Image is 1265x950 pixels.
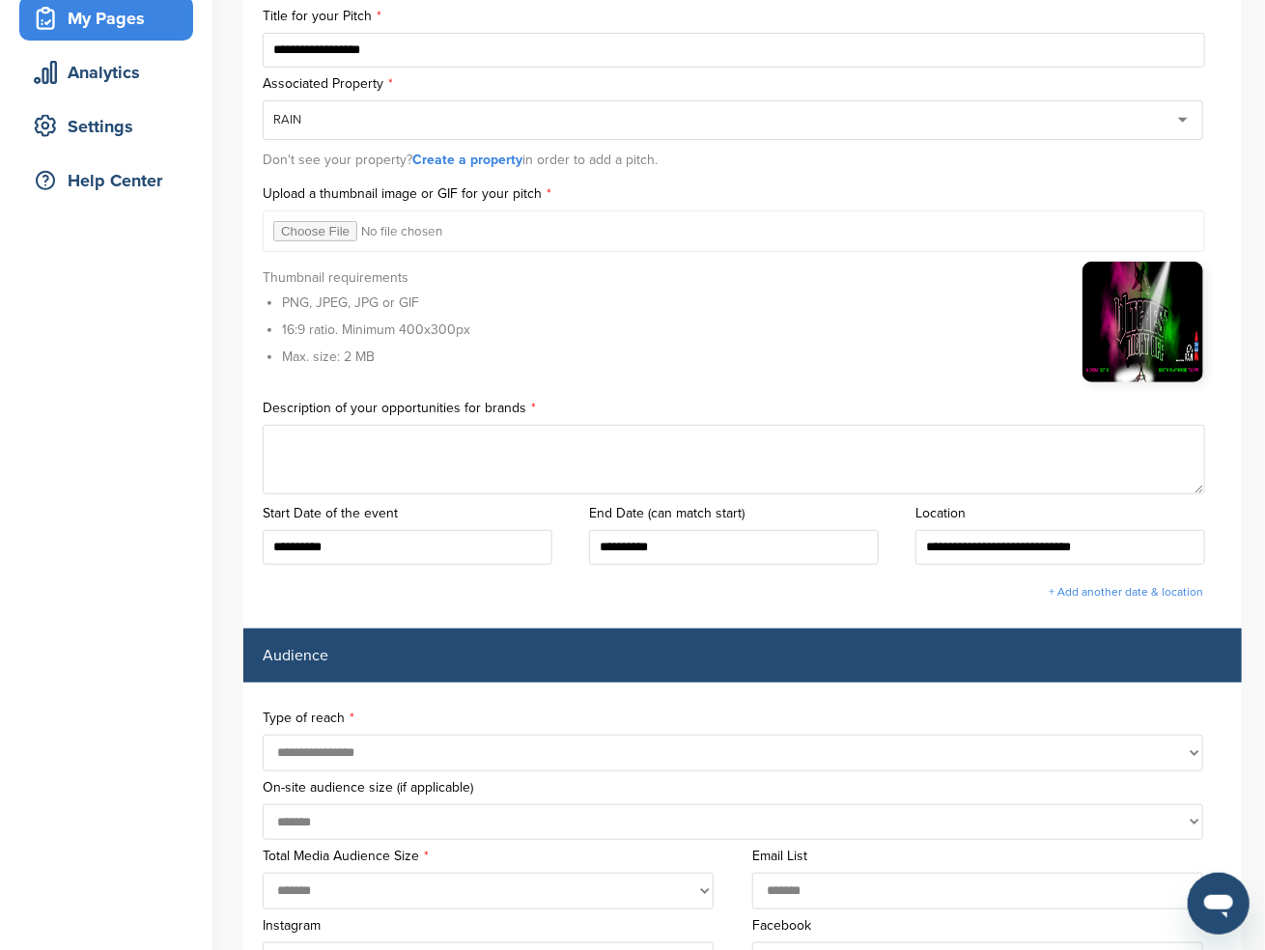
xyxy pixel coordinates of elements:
div: Thumbnail requirements [263,270,470,374]
a: Create a property [412,152,522,168]
label: Instagram [263,919,733,933]
div: Analytics [29,55,193,90]
a: Help Center [19,158,193,203]
li: 16:9 ratio. Minimum 400x300px [282,320,470,340]
div: RAIN [273,111,301,128]
div: Settings [29,109,193,144]
label: Title for your Pitch [263,10,1223,23]
div: Help Center [29,163,193,198]
label: On-site audience size (if applicable) [263,781,1223,795]
li: Max. size: 2 MB [282,347,470,367]
label: Email List [752,850,1223,863]
div: My Pages [29,1,193,36]
iframe: Button to launch messaging window [1188,873,1250,935]
label: Description of your opportunities for brands [263,402,1223,415]
label: Location [915,507,1223,520]
label: Associated Property [263,77,1223,91]
label: End Date (can match start) [589,507,896,520]
a: + Add another date & location [1049,585,1203,599]
label: Facebook [752,919,1223,933]
label: Audience [263,648,328,663]
div: Don't see your property? in order to add a pitch. [263,143,1223,178]
img: WitchesNightOff_FacebookCoverPhoto.jpg [1082,262,1203,382]
label: Start Date of the event [263,507,570,520]
label: Upload a thumbnail image or GIF for your pitch [263,187,1223,201]
li: PNG, JPEG, JPG or GIF [282,293,470,313]
a: Analytics [19,50,193,95]
label: Type of reach [263,712,1223,725]
label: Total Media Audience Size [263,850,733,863]
a: Settings [19,104,193,149]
